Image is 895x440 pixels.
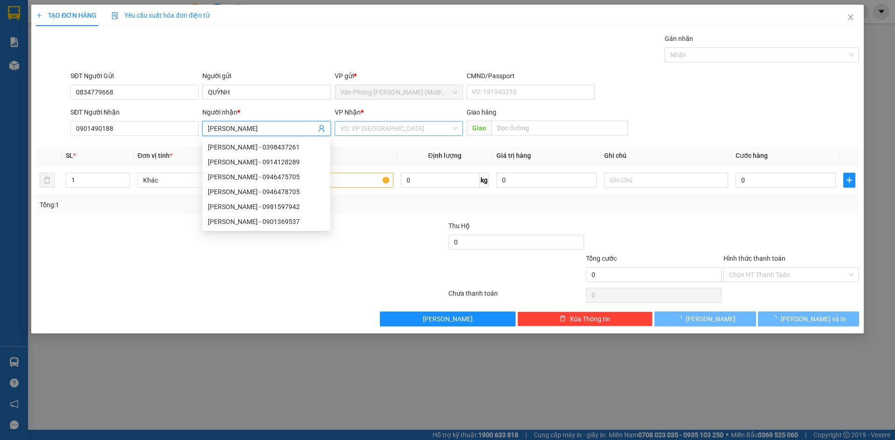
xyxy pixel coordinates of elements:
span: Đơn vị tính [138,152,172,159]
b: [DOMAIN_NAME] [78,35,128,43]
span: Giao [467,121,491,135]
button: [PERSON_NAME] [654,311,756,326]
div: [PERSON_NAME] - 0914128289 [208,157,325,167]
span: SL [66,152,73,159]
span: delete [559,315,566,323]
span: Tổng cước [586,255,617,262]
div: Tổng: 1 [40,200,345,210]
div: MINH HẠNH - 0981597942 [202,199,330,214]
span: loading [771,315,781,322]
div: MINH HẠNH - 0914128289 [202,155,330,169]
span: user-add [318,125,325,132]
span: Định lượng [428,152,461,159]
button: delete [40,173,55,188]
img: logo.jpg [12,12,58,58]
div: Người nhận [202,107,330,117]
div: MINH HẠNH - 0398437261 [202,140,330,155]
div: VP gửi [335,71,463,81]
div: SĐT Người Gửi [70,71,199,81]
label: Gán nhãn [665,35,693,42]
span: [PERSON_NAME] [423,314,473,324]
div: SĐT Người Nhận [70,107,199,117]
div: [PERSON_NAME] - 0946475705 [208,172,325,182]
li: (c) 2017 [78,44,128,56]
span: kg [480,173,489,188]
b: BIÊN NHẬN GỬI HÀNG [60,14,89,74]
label: Hình thức thanh toán [723,255,785,262]
img: logo.jpg [101,12,124,34]
span: loading [675,315,686,322]
input: VD: Bàn, Ghế [269,173,393,188]
div: MINH HẠNH - 0946478705 [202,184,330,199]
button: Close [838,5,864,31]
button: plus [843,173,855,188]
button: [PERSON_NAME] và In [758,311,859,326]
input: Dọc đường [491,121,628,135]
span: [PERSON_NAME] và In [781,314,846,324]
div: [PERSON_NAME] - 0946478705 [208,187,325,197]
span: Giao hàng [467,108,496,116]
span: Văn Phòng Trần Phú (Mường Thanh) [340,85,457,99]
input: 0 [496,173,597,188]
th: Ghi chú [600,147,732,165]
span: plus [36,12,42,19]
b: [PERSON_NAME] [12,60,53,104]
div: Người gửi [202,71,330,81]
div: MINH HẠNH - 0901369537 [202,214,330,229]
span: close [847,14,854,21]
button: deleteXóa Thông tin [517,311,653,326]
span: Giá trị hàng [496,152,531,159]
span: Cước hàng [736,152,768,159]
div: [PERSON_NAME] - 0398437261 [208,142,325,152]
span: Xóa Thông tin [570,314,610,324]
span: VP Nhận [335,108,361,116]
div: CMND/Passport [467,71,595,81]
span: plus [844,176,855,184]
div: [PERSON_NAME] - 0901369537 [208,217,325,227]
img: icon [111,12,119,20]
div: MINH HẠNH - 0946475705 [202,169,330,184]
div: Chưa thanh toán [447,288,585,305]
span: TẠO ĐƠN HÀNG [36,12,96,19]
span: Thu Hộ [448,222,470,230]
div: [PERSON_NAME] - 0981597942 [208,202,325,212]
span: Khác [143,173,256,187]
input: Ghi Chú [604,173,728,188]
button: [PERSON_NAME] [380,311,516,326]
span: Yêu cầu xuất hóa đơn điện tử [111,12,210,19]
span: [PERSON_NAME] [686,314,736,324]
